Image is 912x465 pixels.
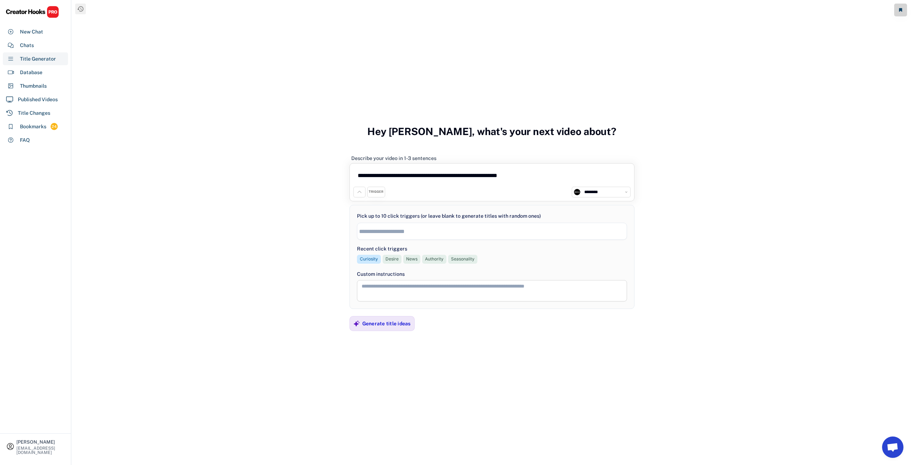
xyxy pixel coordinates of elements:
img: CHPRO%20Logo.svg [6,6,59,18]
div: Curiosity [360,256,378,262]
div: New Chat [20,28,43,36]
div: Thumbnails [20,82,47,90]
div: Pick up to 10 click triggers (or leave blank to generate titles with random ones) [357,212,541,220]
div: Seasonality [451,256,475,262]
div: Bookmarks [20,123,46,130]
div: Desire [385,256,399,262]
div: [EMAIL_ADDRESS][DOMAIN_NAME] [16,446,65,455]
div: Generate title ideas [362,320,411,327]
div: Chats [20,42,34,49]
h3: Hey [PERSON_NAME], what's your next video about? [367,118,616,145]
div: Published Videos [18,96,58,103]
div: 24 [51,124,58,130]
div: Title Changes [18,109,50,117]
div: [PERSON_NAME] [16,440,65,444]
div: Recent click triggers [357,245,407,253]
div: Title Generator [20,55,56,63]
div: Describe your video in 1-3 sentences [351,155,436,161]
a: Open chat [882,436,903,458]
div: Authority [425,256,444,262]
div: Custom instructions [357,270,627,278]
div: TRIGGER [369,190,383,194]
div: FAQ [20,136,30,144]
img: channels4_profile.jpg [574,189,580,195]
div: Database [20,69,42,76]
div: News [406,256,418,262]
